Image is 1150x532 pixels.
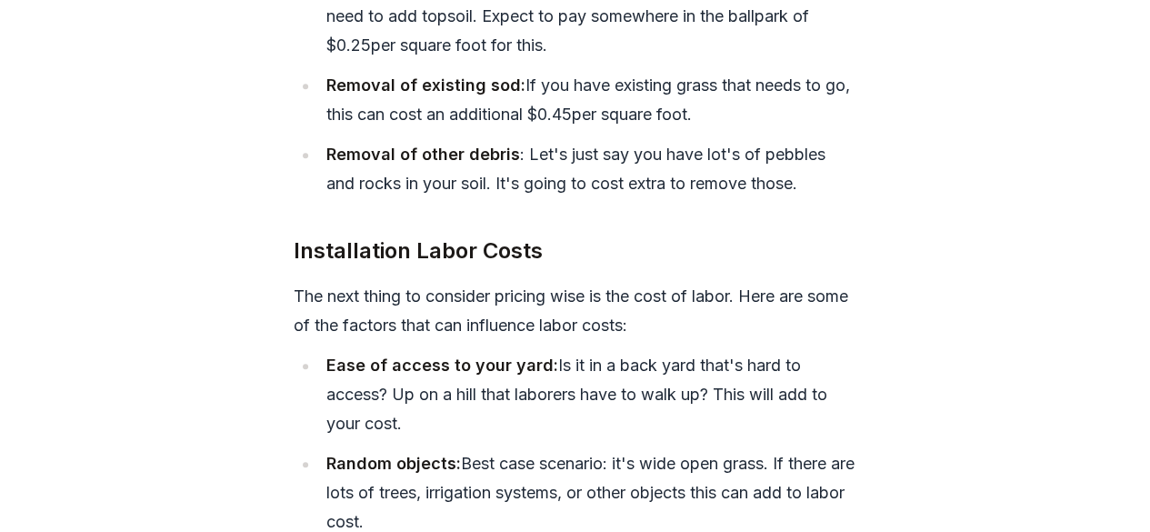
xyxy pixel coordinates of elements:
[325,454,460,473] strong: Random objects:
[319,351,857,438] li: Is it in a back yard that's hard to access? Up on a hill that laborers have to walk up? This will...
[294,235,857,267] h3: Installation Labor Costs
[325,75,525,95] strong: Removal of existing sod:
[319,140,857,198] li: : Let's just say you have lot's of pebbles and rocks in your soil. It's going to cost extra to re...
[325,145,519,164] strong: Removal of other debris
[319,71,857,129] li: If you have existing grass that needs to go, this can cost an additional $ 0.45 per square foot.
[325,356,557,375] strong: Ease of access to your yard:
